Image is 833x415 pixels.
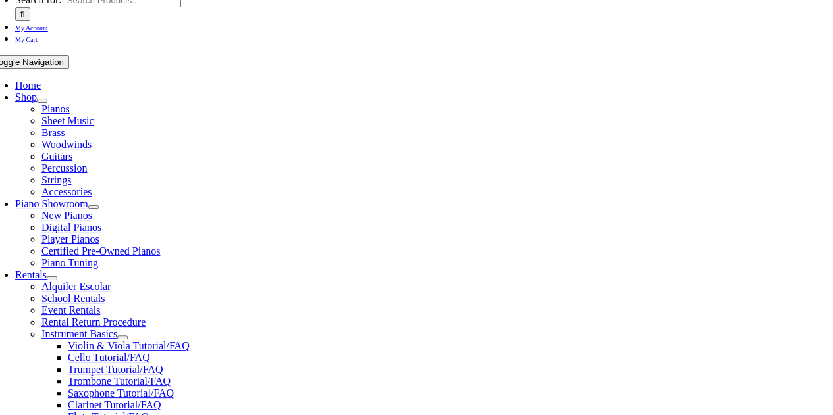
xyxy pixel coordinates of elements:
a: Brass [41,127,65,138]
a: Piano Showroom [15,198,88,209]
a: Accessories [41,186,92,197]
a: Saxophone Tutorial/FAQ [68,387,174,399]
a: Trumpet Tutorial/FAQ [68,364,163,375]
button: Open submenu of Shop [37,99,47,103]
a: My Cart [15,33,38,44]
a: Piano Tuning [41,257,98,268]
a: My Account [15,21,48,32]
a: Event Rentals [41,305,100,316]
a: Pianos [41,103,70,114]
a: Woodwinds [41,139,92,150]
span: My Cart [15,36,38,43]
a: Trombone Tutorial/FAQ [68,376,171,387]
a: Strings [41,174,71,185]
a: Clarinet Tutorial/FAQ [68,399,161,410]
a: Instrument Basics [41,328,117,339]
a: Sheet Music [41,115,94,126]
a: New Pianos [41,210,92,221]
a: Shop [15,91,37,103]
a: Percussion [41,162,87,174]
a: Alquiler Escolar [41,281,111,292]
a: Rentals [15,269,47,280]
a: Certified Pre-Owned Pianos [41,245,160,256]
a: Player Pianos [41,233,99,245]
a: Home [15,80,41,91]
a: School Rentals [41,293,105,304]
a: Cello Tutorial/FAQ [68,352,150,363]
input: Search [15,7,30,21]
span: My Account [15,24,48,32]
button: Open submenu of Piano Showroom [88,205,99,209]
a: Digital Pianos [41,222,101,233]
button: Open submenu of Instrument Basics [117,335,128,339]
a: Guitars [41,151,72,162]
a: Violin & Viola Tutorial/FAQ [68,340,190,351]
button: Open submenu of Rentals [47,276,57,280]
a: Rental Return Procedure [41,316,146,328]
